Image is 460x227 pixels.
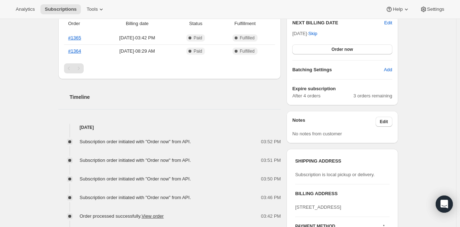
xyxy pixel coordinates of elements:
[82,4,109,14] button: Tools
[436,195,453,213] div: Open Intercom Messenger
[292,44,392,54] button: Order now
[64,63,275,73] nav: Pagination
[380,119,388,125] span: Edit
[261,138,281,145] span: 03:52 PM
[68,35,81,40] a: #1365
[102,20,172,27] span: Billing date
[353,92,392,100] span: 3 orders remaining
[142,213,164,219] a: View order
[384,66,392,73] span: Add
[219,20,271,27] span: Fulfillment
[102,48,172,55] span: [DATE] · 08:29 AM
[70,93,281,101] h2: Timeline
[261,194,281,201] span: 03:46 PM
[416,4,449,14] button: Settings
[295,204,341,210] span: [STREET_ADDRESS]
[427,6,444,12] span: Settings
[45,6,77,12] span: Subscriptions
[292,19,384,26] h2: NEXT BILLING DATE
[261,213,281,220] span: 03:42 PM
[384,19,392,26] button: Edit
[393,6,402,12] span: Help
[295,158,389,165] h3: SHIPPING ADDRESS
[64,16,100,32] th: Order
[177,20,215,27] span: Status
[194,48,202,54] span: Paid
[240,35,254,41] span: Fulfilled
[292,85,392,92] h6: Expire subscription
[261,157,281,164] span: 03:51 PM
[292,92,353,100] span: After 4 orders
[68,48,81,54] a: #1364
[80,195,191,200] span: Subscription order initiated with "Order now" from API.
[308,30,317,37] span: Skip
[80,158,191,163] span: Subscription order initiated with "Order now" from API.
[80,213,164,219] span: Order processed successfully.
[87,6,98,12] span: Tools
[376,117,392,127] button: Edit
[292,131,342,136] span: No notes from customer
[16,6,35,12] span: Analytics
[194,35,202,41] span: Paid
[381,4,414,14] button: Help
[380,64,396,76] button: Add
[332,47,353,52] span: Order now
[80,176,191,182] span: Subscription order initiated with "Order now" from API.
[102,34,172,42] span: [DATE] · 03:42 PM
[80,139,191,144] span: Subscription order initiated with "Order now" from API.
[40,4,81,14] button: Subscriptions
[11,4,39,14] button: Analytics
[292,66,384,73] h6: Batching Settings
[292,31,317,36] span: [DATE] ·
[240,48,254,54] span: Fulfilled
[295,172,375,177] span: Subscription is local pickup or delivery.
[261,175,281,183] span: 03:50 PM
[58,124,281,131] h4: [DATE]
[295,190,389,197] h3: BILLING ADDRESS
[304,28,322,39] button: Skip
[292,117,376,127] h3: Notes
